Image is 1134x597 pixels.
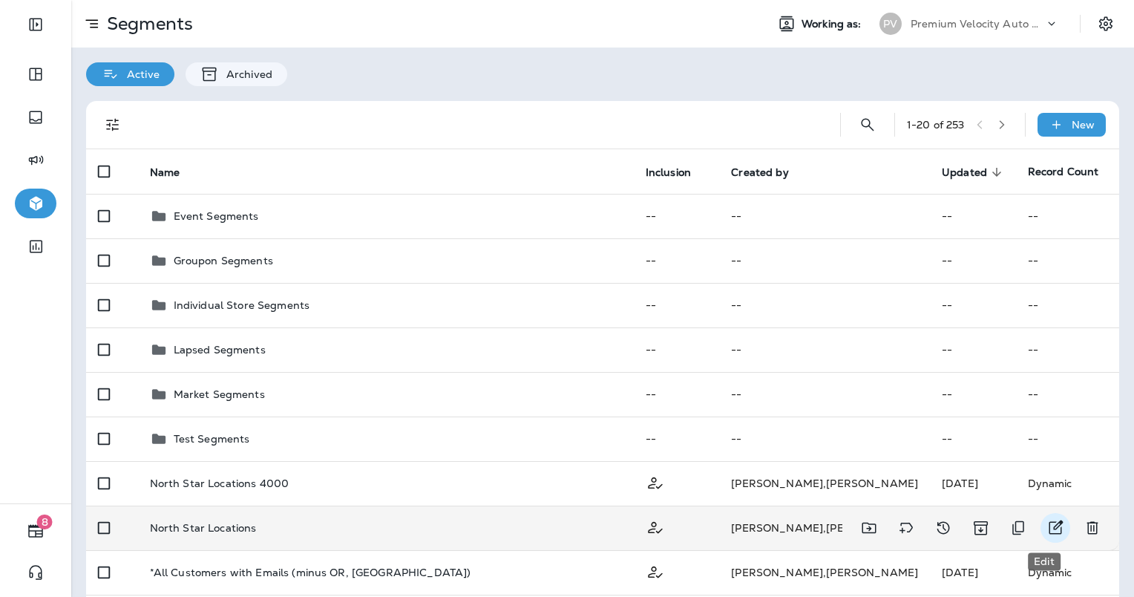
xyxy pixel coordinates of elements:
[150,166,200,179] span: Name
[646,564,665,578] span: Customer Only
[174,299,310,311] p: Individual Store Segments
[150,522,257,534] p: North Star Locations
[37,515,53,529] span: 8
[966,513,996,543] button: Archive
[853,110,882,140] button: Search Segments
[731,166,807,179] span: Created by
[634,327,720,372] td: --
[119,68,160,80] p: Active
[98,110,128,140] button: Filters
[1016,417,1119,461] td: --
[719,461,930,506] td: [PERSON_NAME] , [PERSON_NAME]
[802,18,865,30] span: Working as:
[1016,327,1119,372] td: --
[731,166,788,179] span: Created by
[719,238,930,283] td: --
[930,550,1016,595] td: [DATE]
[1003,513,1033,543] button: Duplicate Segment
[1016,238,1119,283] td: --
[911,18,1044,30] p: Premium Velocity Auto dba Jiffy Lube
[719,417,930,461] td: --
[930,283,1016,327] td: --
[854,513,884,543] button: Move to folder
[930,238,1016,283] td: --
[1092,10,1119,37] button: Settings
[1040,513,1070,543] button: Edit
[942,166,987,179] span: Updated
[634,194,720,238] td: --
[634,372,720,417] td: --
[101,13,193,35] p: Segments
[15,516,56,546] button: 8
[150,567,471,578] p: *All Customers with Emails (minus OR, [GEOGRAPHIC_DATA])
[719,506,930,550] td: [PERSON_NAME] , [PERSON_NAME]
[907,119,965,131] div: 1 - 20 of 253
[1016,550,1119,595] td: Dynamic
[1016,194,1119,238] td: --
[150,477,289,489] p: North Star Locations 4000
[942,166,1006,179] span: Updated
[719,372,930,417] td: --
[719,327,930,372] td: --
[930,417,1016,461] td: --
[719,550,930,595] td: [PERSON_NAME] , [PERSON_NAME]
[1016,461,1119,506] td: Dynamic
[930,461,1016,506] td: [DATE]
[1078,513,1107,543] button: Delete
[219,68,272,80] p: Archived
[930,327,1016,372] td: --
[634,283,720,327] td: --
[174,433,250,445] p: Test Segments
[634,417,720,461] td: --
[928,513,958,543] button: View Changelog
[646,475,665,489] span: Customer Only
[930,194,1016,238] td: --
[174,344,266,356] p: Lapsed Segments
[174,388,265,400] p: Market Segments
[174,255,273,267] p: Groupon Segments
[879,13,902,35] div: PV
[1016,283,1119,327] td: --
[150,166,180,179] span: Name
[719,194,930,238] td: --
[646,166,710,179] span: Inclusion
[1072,119,1095,131] p: New
[634,238,720,283] td: --
[1028,165,1099,178] span: Record Count
[174,210,259,222] p: Event Segments
[930,372,1016,417] td: --
[719,283,930,327] td: --
[1016,372,1119,417] td: --
[891,513,921,543] button: Add tags
[1028,552,1061,570] div: Edit
[15,10,56,39] button: Expand Sidebar
[646,520,665,533] span: Customer Only
[646,166,691,179] span: Inclusion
